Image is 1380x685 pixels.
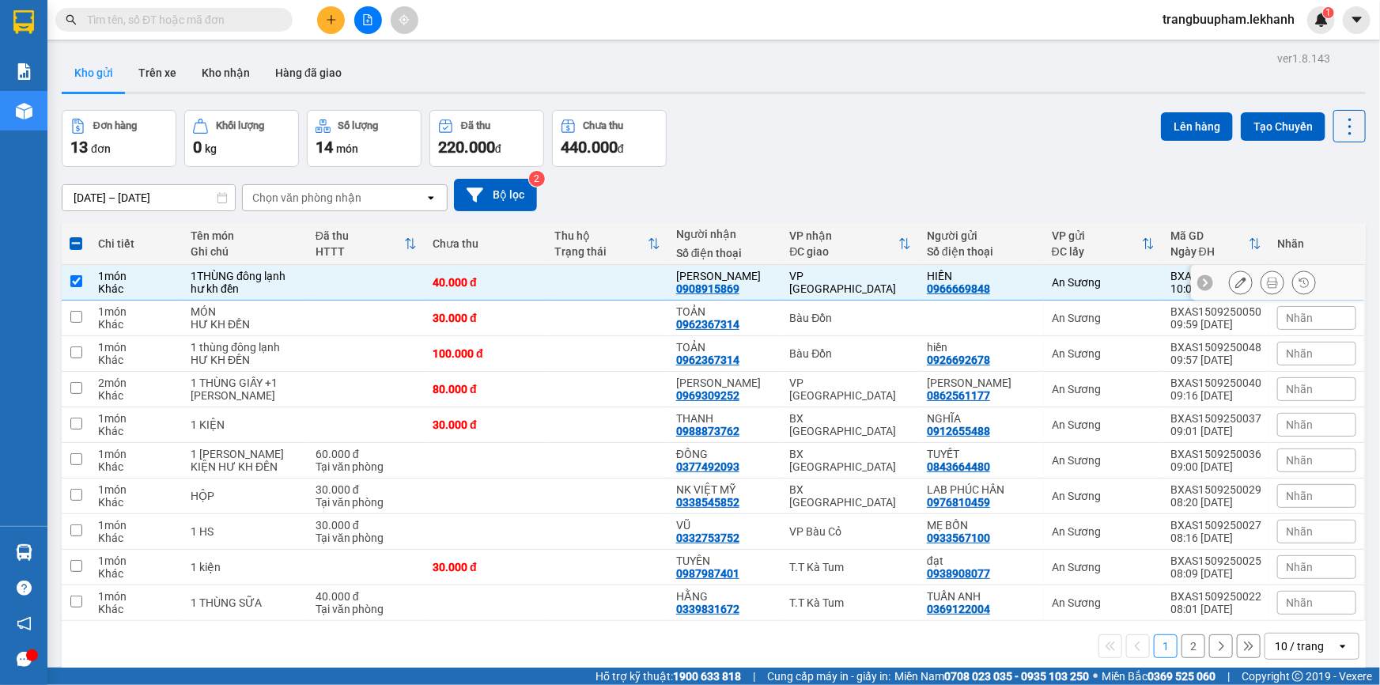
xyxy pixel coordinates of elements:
[326,14,337,25] span: plus
[1170,377,1261,389] div: BXAS1509250040
[362,14,373,25] span: file-add
[454,179,537,211] button: Bộ lọc
[91,142,111,155] span: đơn
[316,245,404,258] div: HTTT
[927,245,1036,258] div: Số điện thoại
[789,347,911,360] div: Bàu Đồn
[191,561,300,573] div: 1 kiện
[1286,454,1313,467] span: Nhãn
[561,138,618,157] span: 440.000
[191,490,300,502] div: HỘP
[618,142,624,155] span: đ
[399,14,410,25] span: aim
[316,483,417,496] div: 30.000 đ
[1170,229,1249,242] div: Mã GD
[98,412,175,425] div: 1 món
[927,567,990,580] div: 0938908077
[789,483,911,509] div: BX [GEOGRAPHIC_DATA]
[767,668,890,685] span: Cung cấp máy in - giấy in:
[425,191,437,204] svg: open
[336,142,358,155] span: món
[552,110,667,167] button: Chưa thu440.000đ
[13,10,34,34] img: logo-vxr
[191,418,300,431] div: 1 KIỆN
[1102,668,1216,685] span: Miền Bắc
[927,603,990,615] div: 0369122004
[927,483,1036,496] div: LAB PHÚC HÂN
[676,567,739,580] div: 0987987401
[1147,670,1216,683] strong: 0369 525 060
[927,389,990,402] div: 0862561177
[1052,596,1155,609] div: An Sương
[433,383,539,395] div: 80.000 đ
[98,237,175,250] div: Chi tiết
[676,354,739,366] div: 0962367314
[1241,112,1325,141] button: Tạo Chuyến
[13,115,278,134] div: Tên hàng: MÓN ( : 1 )
[676,270,774,282] div: ANH HUY
[316,532,417,544] div: Tại văn phòng
[191,229,300,242] div: Tên món
[1292,671,1303,682] span: copyright
[1277,50,1330,67] div: ver 1.8.143
[1052,490,1155,502] div: An Sương
[1343,6,1371,34] button: caret-down
[308,223,425,265] th: Toggle SortBy
[151,51,278,74] div: 0962367314
[676,228,774,240] div: Người nhận
[1163,223,1269,265] th: Toggle SortBy
[676,496,739,509] div: 0338545852
[1314,13,1329,27] img: icon-new-feature
[98,389,175,402] div: Khác
[1052,418,1155,431] div: An Sương
[676,532,739,544] div: 0332753752
[1170,245,1249,258] div: Ngày ĐH
[184,110,299,167] button: Khối lượng0kg
[894,668,1089,685] span: Miền Nam
[676,460,739,473] div: 0377492093
[13,13,140,32] div: An Sương
[98,354,175,366] div: Khác
[70,138,88,157] span: 13
[98,590,175,603] div: 1 món
[1170,270,1261,282] div: BXAS1509250053
[438,138,495,157] span: 220.000
[98,425,175,437] div: Khác
[1337,640,1349,653] svg: open
[1170,590,1261,603] div: BXAS1509250022
[927,496,990,509] div: 0976810459
[944,670,1089,683] strong: 0708 023 035 - 0935 103 250
[16,103,32,119] img: warehouse-icon
[1286,490,1313,502] span: Nhãn
[676,341,774,354] div: TOẢN
[1286,525,1313,538] span: Nhãn
[1052,347,1155,360] div: An Sương
[676,425,739,437] div: 0988873762
[316,448,417,460] div: 60.000 đ
[1182,634,1205,658] button: 2
[98,318,175,331] div: Khác
[781,223,919,265] th: Toggle SortBy
[927,412,1036,425] div: NGHĨA
[1325,7,1331,18] span: 1
[1229,271,1253,294] div: Sửa đơn hàng
[789,312,911,324] div: Bàu Đồn
[546,223,668,265] th: Toggle SortBy
[676,603,739,615] div: 0339831672
[676,282,739,295] div: 0908915869
[554,229,648,242] div: Thu hộ
[1170,282,1261,295] div: 10:04 [DATE]
[789,229,898,242] div: VP nhận
[1170,496,1261,509] div: 08:20 [DATE]
[1277,237,1356,250] div: Nhãn
[98,567,175,580] div: Khác
[789,377,911,402] div: VP [GEOGRAPHIC_DATA]
[191,448,300,473] div: 1 THÙNG LINH KIỆN HƯ KH ĐỀN
[676,483,774,496] div: NK VIỆT MỸ
[391,6,418,34] button: aim
[62,110,176,167] button: Đơn hàng13đơn
[753,668,755,685] span: |
[13,15,38,32] span: Gửi:
[316,229,404,242] div: Đã thu
[1170,554,1261,567] div: BXAS1509250025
